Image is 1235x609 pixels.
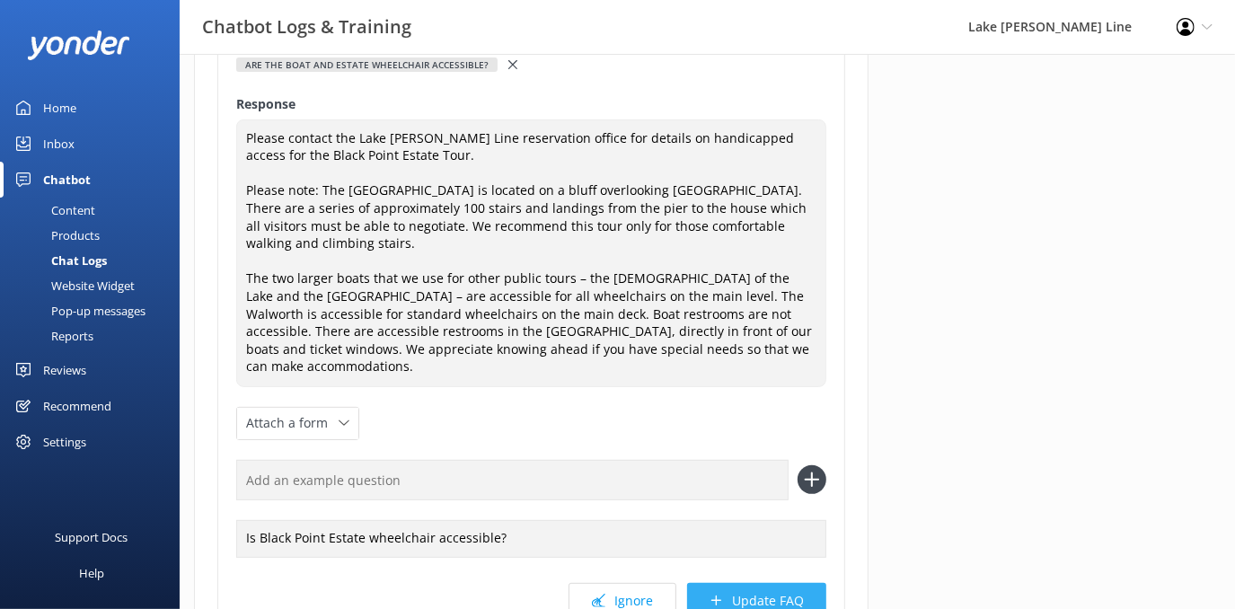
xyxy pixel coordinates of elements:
[246,413,339,433] span: Attach a form
[79,555,104,591] div: Help
[11,298,180,323] a: Pop-up messages
[43,126,75,162] div: Inbox
[11,248,107,273] div: Chat Logs
[11,248,180,273] a: Chat Logs
[11,198,95,223] div: Content
[202,13,411,41] h3: Chatbot Logs & Training
[43,424,86,460] div: Settings
[11,198,180,223] a: Content
[236,94,826,114] label: Response
[11,223,100,248] div: Products
[43,388,111,424] div: Recommend
[56,519,128,555] div: Support Docs
[11,323,180,349] a: Reports
[11,223,180,248] a: Products
[236,119,826,387] textarea: Please contact the Lake [PERSON_NAME] Line reservation office for details on handicapped access f...
[236,520,826,558] div: Is Black Point Estate wheelchair accessible?
[11,323,93,349] div: Reports
[236,57,498,72] div: Are the boat and estate wheelchair accessible?
[27,31,130,60] img: yonder-white-logo.png
[43,352,86,388] div: Reviews
[11,298,146,323] div: Pop-up messages
[236,460,789,500] input: Add an example question
[43,162,91,198] div: Chatbot
[43,90,76,126] div: Home
[11,273,180,298] a: Website Widget
[11,273,135,298] div: Website Widget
